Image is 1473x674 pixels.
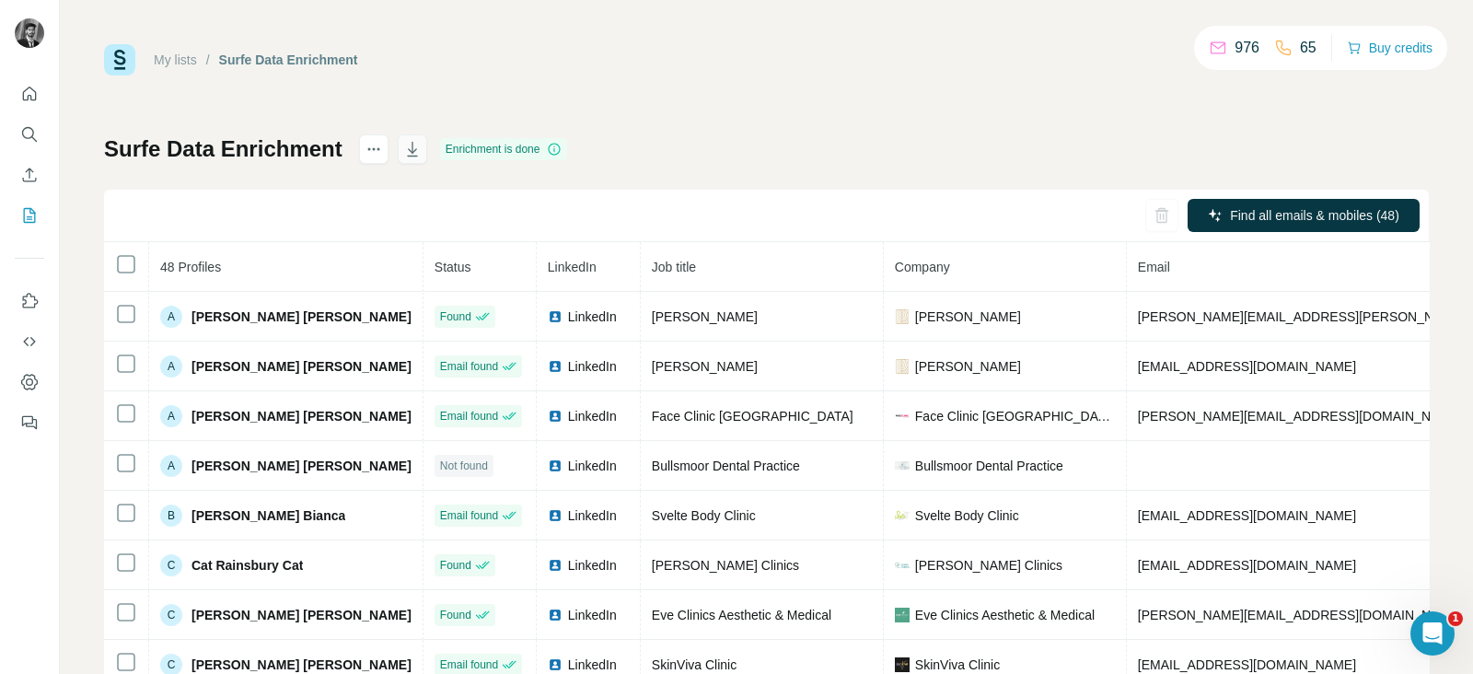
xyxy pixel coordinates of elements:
[568,506,617,525] span: LinkedIn
[15,77,44,110] button: Quick start
[548,309,563,324] img: LinkedIn logo
[1300,37,1316,59] p: 65
[915,407,1115,425] span: Face Clinic [GEOGRAPHIC_DATA]
[440,607,471,623] span: Found
[895,657,910,672] img: company-logo
[15,158,44,192] button: Enrich CSV
[435,260,471,274] span: Status
[915,606,1095,624] span: Eve Clinics Aesthetic & Medical
[104,44,135,76] img: Surfe Logo
[652,608,831,622] span: Eve Clinics Aesthetic & Medical
[160,306,182,328] div: A
[1138,657,1356,672] span: [EMAIL_ADDRESS][DOMAIN_NAME]
[568,457,617,475] span: LinkedIn
[895,508,910,523] img: company-logo
[191,556,303,575] span: Cat Rainsbury Cat
[191,308,412,326] span: [PERSON_NAME] [PERSON_NAME]
[359,134,389,164] button: actions
[548,359,563,374] img: LinkedIn logo
[652,657,736,672] span: SkinViva Clinic
[440,358,498,375] span: Email found
[548,459,563,473] img: LinkedIn logo
[652,260,696,274] span: Job title
[548,409,563,424] img: LinkedIn logo
[191,606,412,624] span: [PERSON_NAME] [PERSON_NAME]
[440,408,498,424] span: Email found
[191,357,412,376] span: [PERSON_NAME] [PERSON_NAME]
[1138,558,1356,573] span: [EMAIL_ADDRESS][DOMAIN_NAME]
[915,308,1021,326] span: [PERSON_NAME]
[160,355,182,378] div: A
[219,51,358,69] div: Surfe Data Enrichment
[1138,359,1356,374] span: [EMAIL_ADDRESS][DOMAIN_NAME]
[548,608,563,622] img: LinkedIn logo
[160,505,182,527] div: B
[548,657,563,672] img: LinkedIn logo
[15,366,44,399] button: Dashboard
[915,457,1063,475] span: Bullsmoor Dental Practice
[15,325,44,358] button: Use Surfe API
[440,458,488,474] span: Not found
[440,557,471,574] span: Found
[1138,508,1356,523] span: [EMAIL_ADDRESS][DOMAIN_NAME]
[191,506,345,525] span: [PERSON_NAME] Bianca
[652,359,758,374] span: [PERSON_NAME]
[191,656,412,674] span: [PERSON_NAME] [PERSON_NAME]
[440,507,498,524] span: Email found
[915,556,1062,575] span: [PERSON_NAME] Clinics
[206,51,210,69] li: /
[160,260,221,274] span: 48 Profiles
[548,558,563,573] img: LinkedIn logo
[652,309,758,324] span: [PERSON_NAME]
[160,455,182,477] div: A
[154,52,197,67] a: My lists
[15,406,44,439] button: Feedback
[1410,611,1455,656] iframe: Intercom live chat
[440,138,568,160] div: Enrichment is done
[548,260,597,274] span: LinkedIn
[1448,611,1463,626] span: 1
[1138,409,1462,424] span: [PERSON_NAME][EMAIL_ADDRESS][DOMAIN_NAME]
[652,459,800,473] span: Bullsmoor Dental Practice
[568,308,617,326] span: LinkedIn
[895,608,910,622] img: company-logo
[1188,199,1420,232] button: Find all emails & mobiles (48)
[160,405,182,427] div: A
[1138,260,1170,274] span: Email
[895,309,910,324] img: company-logo
[895,260,950,274] span: Company
[652,409,853,424] span: Face Clinic [GEOGRAPHIC_DATA]
[15,199,44,232] button: My lists
[568,407,617,425] span: LinkedIn
[1230,206,1399,225] span: Find all emails & mobiles (48)
[440,657,498,673] span: Email found
[568,656,617,674] span: LinkedIn
[568,606,617,624] span: LinkedIn
[160,604,182,626] div: C
[652,508,756,523] span: Svelte Body Clinic
[191,407,412,425] span: [PERSON_NAME] [PERSON_NAME]
[104,134,342,164] h1: Surfe Data Enrichment
[568,357,617,376] span: LinkedIn
[1235,37,1259,59] p: 976
[895,409,910,424] img: company-logo
[15,285,44,318] button: Use Surfe on LinkedIn
[160,554,182,576] div: C
[895,359,910,374] img: company-logo
[15,118,44,151] button: Search
[15,18,44,48] img: Avatar
[440,308,471,325] span: Found
[895,461,910,469] img: company-logo
[1138,608,1462,622] span: [PERSON_NAME][EMAIL_ADDRESS][DOMAIN_NAME]
[915,357,1021,376] span: [PERSON_NAME]
[568,556,617,575] span: LinkedIn
[548,508,563,523] img: LinkedIn logo
[915,506,1019,525] span: Svelte Body Clinic
[652,558,799,573] span: [PERSON_NAME] Clinics
[1347,35,1432,61] button: Buy credits
[895,558,910,573] img: company-logo
[191,457,412,475] span: [PERSON_NAME] [PERSON_NAME]
[915,656,1000,674] span: SkinViva Clinic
